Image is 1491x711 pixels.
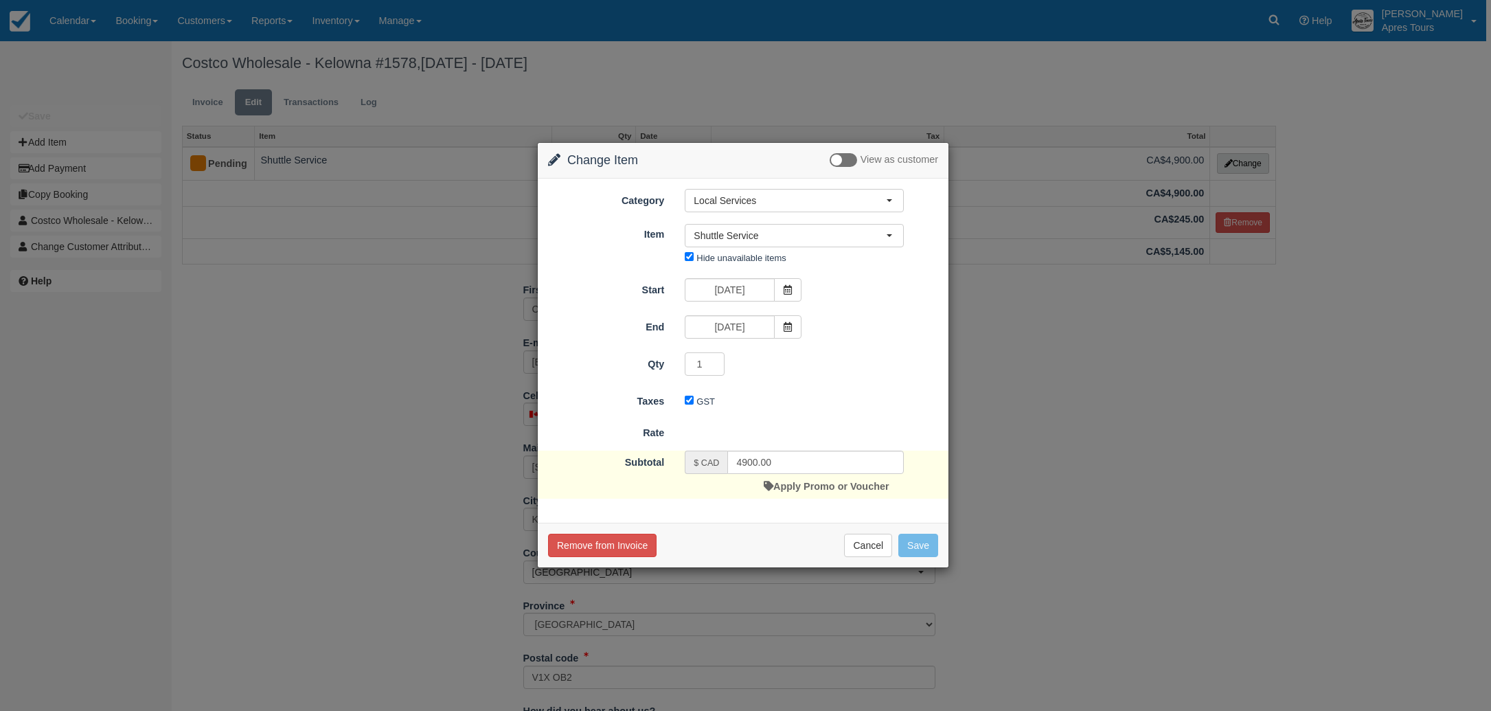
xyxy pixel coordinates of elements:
[538,421,674,440] label: Rate
[538,189,674,208] label: Category
[538,278,674,297] label: Start
[898,534,938,557] button: Save
[696,396,715,407] label: GST
[538,451,674,470] label: Subtotal
[764,481,889,492] a: Apply Promo or Voucher
[694,194,886,207] span: Local Services
[685,189,904,212] button: Local Services
[844,534,892,557] button: Cancel
[694,458,719,468] small: $ CAD
[538,352,674,372] label: Qty
[696,253,786,263] label: Hide unavailable items
[538,390,674,409] label: Taxes
[538,315,674,335] label: End
[861,155,938,166] span: View as customer
[538,223,674,242] label: Item
[567,153,638,167] span: Change Item
[685,224,904,247] button: Shuttle Service
[694,229,886,242] span: Shuttle Service
[548,534,657,557] button: Remove from Invoice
